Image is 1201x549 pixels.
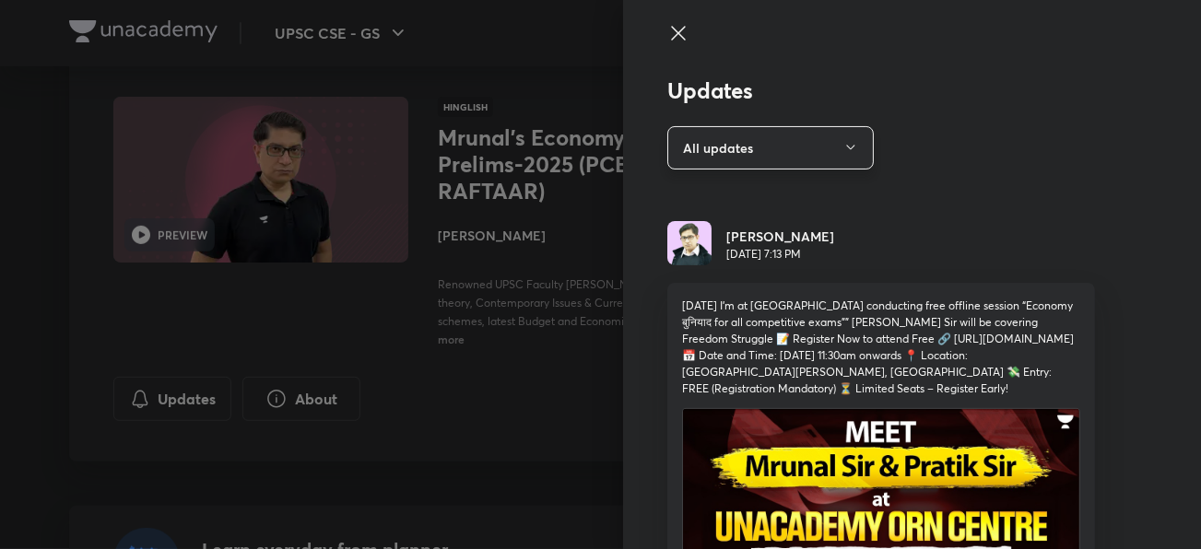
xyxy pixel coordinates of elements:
h6: [PERSON_NAME] [726,227,834,246]
button: All updates [667,126,874,169]
p: [DATE] 7:13 PM [726,246,834,263]
p: [DATE] I'm at [GEOGRAPHIC_DATA] conducting free offline session “Economy बुनियाद for all competit... [682,298,1080,397]
img: Avatar [667,221,712,265]
h3: Updates [667,77,1095,104]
